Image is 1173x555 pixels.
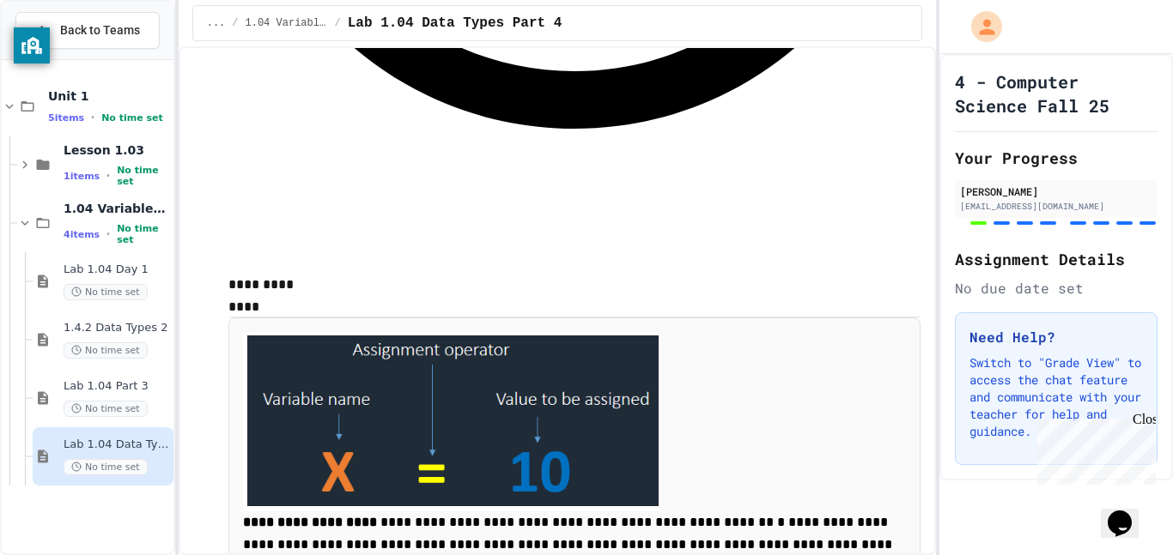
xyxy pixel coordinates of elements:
[953,7,1006,46] div: My Account
[64,401,148,417] span: No time set
[64,229,100,240] span: 4 items
[64,459,148,475] span: No time set
[246,16,328,30] span: 1.04 Variables and User Input
[960,184,1152,199] div: [PERSON_NAME]
[1101,486,1156,538] iframe: chat widget
[117,165,170,187] span: No time set
[117,223,170,245] span: No time set
[64,284,148,300] span: No time set
[64,379,170,394] span: Lab 1.04 Part 3
[960,200,1152,213] div: [EMAIL_ADDRESS][DOMAIN_NAME]
[64,171,100,182] span: 1 items
[106,227,110,241] span: •
[64,262,170,277] span: Lab 1.04 Day 1
[969,327,1143,347] h3: Need Help?
[64,142,170,158] span: Lesson 1.03
[955,69,1158,118] h1: 4 - Computer Science Fall 25
[101,112,163,124] span: No time set
[969,354,1143,440] p: Switch to "Grade View" to access the chat feature and communicate with your teacher for help and ...
[335,16,341,30] span: /
[14,27,50,63] button: privacy banner
[7,7,119,109] div: Chat with us now!Close
[955,278,1158,299] div: No due date set
[91,111,94,124] span: •
[955,146,1158,170] h2: Your Progress
[348,13,562,33] span: Lab 1.04 Data Types Part 4
[48,112,84,124] span: 5 items
[106,169,110,183] span: •
[64,201,170,216] span: 1.04 Variables and User Input
[64,437,170,452] span: Lab 1.04 Data Types Part 4
[48,88,170,104] span: Unit 1
[64,321,170,335] span: 1.4.2 Data Types 2
[15,12,160,49] button: Back to Teams
[232,16,238,30] span: /
[64,342,148,359] span: No time set
[60,21,140,39] span: Back to Teams
[1030,412,1156,485] iframe: chat widget
[207,16,226,30] span: ...
[955,247,1158,271] h2: Assignment Details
